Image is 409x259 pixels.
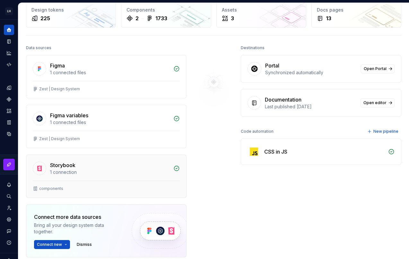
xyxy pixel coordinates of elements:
span: Dismiss [77,242,92,247]
button: Dismiss [74,240,95,249]
a: Figma variables1 connected filesZest | Design System [26,105,187,148]
div: Destinations [241,43,265,52]
a: Documentation [4,36,14,47]
a: Open editor [361,98,395,107]
div: Connect more data sources [34,213,121,221]
div: Figma [50,62,65,69]
span: Open editor [363,100,387,105]
a: Docs pages13 [311,1,401,28]
button: Notifications [4,180,14,190]
div: CSS in JS [264,148,287,156]
div: 1 connected files [50,119,170,126]
a: Data sources [4,129,14,139]
a: Design tokens225 [26,1,116,28]
div: Assets [222,7,301,13]
button: New pipeline [365,127,401,136]
div: 225 [40,14,50,22]
button: Contact support [4,226,14,236]
div: Bring all your design system data together. [34,222,121,235]
div: 13 [326,14,331,22]
div: Zest | Design System [39,136,80,141]
a: Components [4,94,14,104]
a: Home [4,25,14,35]
a: Components21733 [121,1,211,28]
a: Storybook1 connectioncomponents [26,155,187,198]
span: New pipeline [373,129,398,134]
a: Open Portal [361,64,395,73]
a: Storybook stories [4,117,14,128]
a: Invite team [4,203,14,213]
button: Connect new [34,240,70,249]
a: Figma1 connected filesZest | Design System [26,55,187,98]
div: Portal [265,62,279,69]
div: components [39,186,63,191]
a: Assets [4,106,14,116]
div: Data sources [26,43,51,52]
a: Assets3 [216,1,306,28]
div: Code automation [241,127,274,136]
button: Search ⌘K [4,191,14,201]
div: LH [5,7,13,15]
div: Last published [DATE] [265,103,357,110]
button: LH [1,4,17,18]
a: Analytics [4,48,14,58]
div: Storybook [50,161,75,169]
a: Settings [4,214,14,225]
div: Components [126,7,205,13]
div: 3 [231,14,234,22]
div: Synchronized automatically [265,69,357,76]
div: 1 connected files [50,69,170,76]
div: Zest | Design System [39,86,80,92]
div: 1 connection [50,169,170,175]
div: Figma variables [50,112,88,119]
div: Documentation [265,96,301,103]
span: Open Portal [364,66,387,71]
span: Connect new [37,242,62,247]
div: 2 [135,14,139,22]
div: Design tokens [31,7,110,13]
a: Code automation [4,59,14,70]
a: Design tokens [4,83,14,93]
div: Docs pages [317,7,396,13]
div: 1733 [155,14,167,22]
